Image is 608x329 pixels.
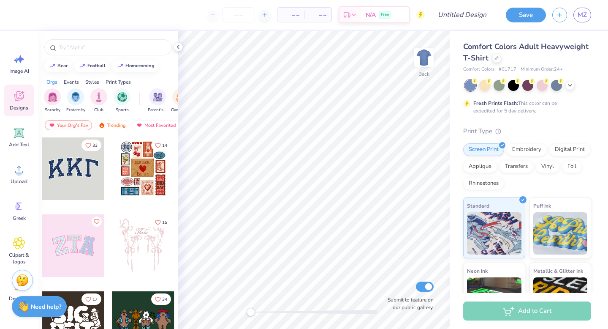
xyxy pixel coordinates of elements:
[116,107,129,113] span: Sports
[9,68,29,74] span: Image AI
[66,88,85,113] button: filter button
[49,63,56,69] img: trend_line.gif
[92,297,98,302] span: 17
[9,141,29,148] span: Add Text
[162,143,167,148] span: 14
[467,212,521,255] img: Standard
[71,92,80,102] img: Fraternity Image
[533,212,588,255] img: Puff Ink
[49,122,55,128] img: most_fav.gif
[162,220,167,225] span: 15
[381,12,389,18] span: Free
[222,7,255,22] input: – –
[573,8,591,22] a: MZ
[94,92,103,102] img: Club Image
[533,266,583,275] span: Metallic & Glitter Ink
[463,160,497,173] div: Applique
[467,277,521,320] img: Neon Ink
[11,178,27,185] span: Upload
[81,140,101,151] button: Like
[506,8,546,22] button: Save
[176,92,186,102] img: Game Day Image
[87,63,106,68] div: football
[117,63,124,69] img: trend_line.gif
[521,66,563,73] span: Minimum Order: 24 +
[463,126,591,136] div: Print Type
[415,49,432,66] img: Back
[171,88,190,113] button: filter button
[148,88,167,113] div: filter for Parent's Weekend
[117,92,127,102] img: Sports Image
[5,252,33,265] span: Clipart & logos
[162,297,167,302] span: 34
[282,11,299,19] span: – –
[92,143,98,148] span: 33
[463,177,504,190] div: Rhinestones
[44,88,61,113] div: filter for Sorority
[148,107,167,113] span: Parent's Weekend
[132,120,180,130] div: Most Favorited
[151,293,171,305] button: Like
[562,160,582,173] div: Foil
[106,78,131,86] div: Print Types
[114,88,130,113] div: filter for Sports
[92,217,102,227] button: Like
[499,66,516,73] span: # C1717
[66,107,85,113] span: Fraternity
[46,78,57,86] div: Orgs
[125,63,155,68] div: homecoming
[112,60,158,72] button: homecoming
[431,6,493,23] input: Untitled Design
[171,88,190,113] div: filter for Game Day
[463,41,589,63] span: Comfort Colors Adult Heavyweight T-Shirt
[58,43,166,52] input: Try "Alpha"
[151,217,171,228] button: Like
[64,78,79,86] div: Events
[81,293,101,305] button: Like
[383,296,434,311] label: Submit to feature on our public gallery.
[533,277,588,320] img: Metallic & Glitter Ink
[418,70,429,78] div: Back
[467,266,488,275] span: Neon Ink
[57,63,68,68] div: bear
[578,10,587,20] span: MZ
[10,104,28,111] span: Designs
[136,122,143,128] img: most_fav.gif
[309,11,326,19] span: – –
[549,143,590,156] div: Digital Print
[171,107,190,113] span: Game Day
[467,201,489,210] span: Standard
[66,88,85,113] div: filter for Fraternity
[536,160,559,173] div: Vinyl
[79,63,86,69] img: trend_line.gif
[463,143,504,156] div: Screen Print
[247,308,255,316] div: Accessibility label
[45,120,92,130] div: Your Org's Fav
[98,122,105,128] img: trending.gif
[499,160,533,173] div: Transfers
[44,88,61,113] button: filter button
[95,120,130,130] div: Trending
[45,107,60,113] span: Sorority
[94,107,103,113] span: Club
[31,303,61,311] strong: Need help?
[114,88,130,113] button: filter button
[533,201,551,210] span: Puff Ink
[148,88,167,113] button: filter button
[473,100,518,107] strong: Fresh Prints Flash:
[90,88,107,113] button: filter button
[44,60,71,72] button: bear
[48,92,57,102] img: Sorority Image
[366,11,376,19] span: N/A
[9,295,29,302] span: Decorate
[463,66,494,73] span: Comfort Colors
[85,78,99,86] div: Styles
[153,92,163,102] img: Parent's Weekend Image
[90,88,107,113] div: filter for Club
[507,143,547,156] div: Embroidery
[74,60,109,72] button: football
[473,99,577,115] div: This color can be expedited for 5 day delivery.
[151,140,171,151] button: Like
[13,215,26,222] span: Greek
